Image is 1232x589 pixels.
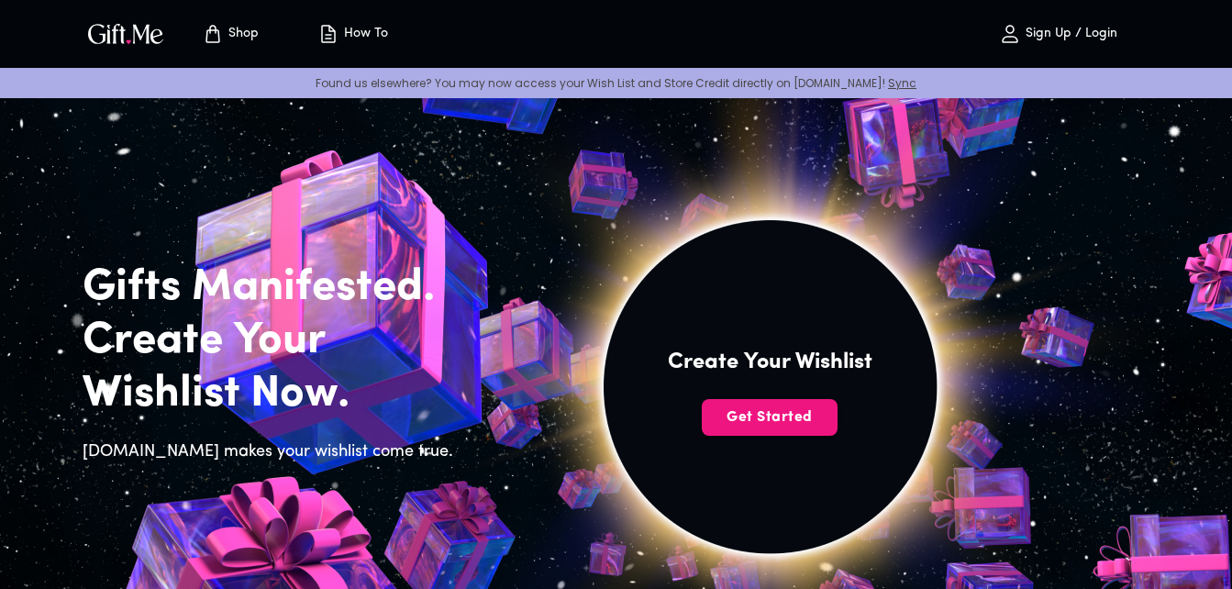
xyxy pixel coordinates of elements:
[702,399,838,436] button: Get Started
[83,23,169,45] button: GiftMe Logo
[15,75,1217,91] p: Found us elsewhere? You may now access your Wish List and Store Credit directly on [DOMAIN_NAME]!
[702,407,838,428] span: Get Started
[83,261,464,315] h2: Gifts Manifested.
[1021,27,1117,42] p: Sign Up / Login
[84,20,167,47] img: GiftMe Logo
[83,439,464,465] h6: [DOMAIN_NAME] makes your wishlist come true.
[967,5,1150,63] button: Sign Up / Login
[339,27,388,42] p: How To
[668,348,872,377] h4: Create Your Wishlist
[317,23,339,45] img: how-to.svg
[180,5,281,63] button: Store page
[224,27,259,42] p: Shop
[83,368,464,421] h2: Wishlist Now.
[303,5,404,63] button: How To
[83,315,464,368] h2: Create Your
[888,75,916,91] a: Sync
